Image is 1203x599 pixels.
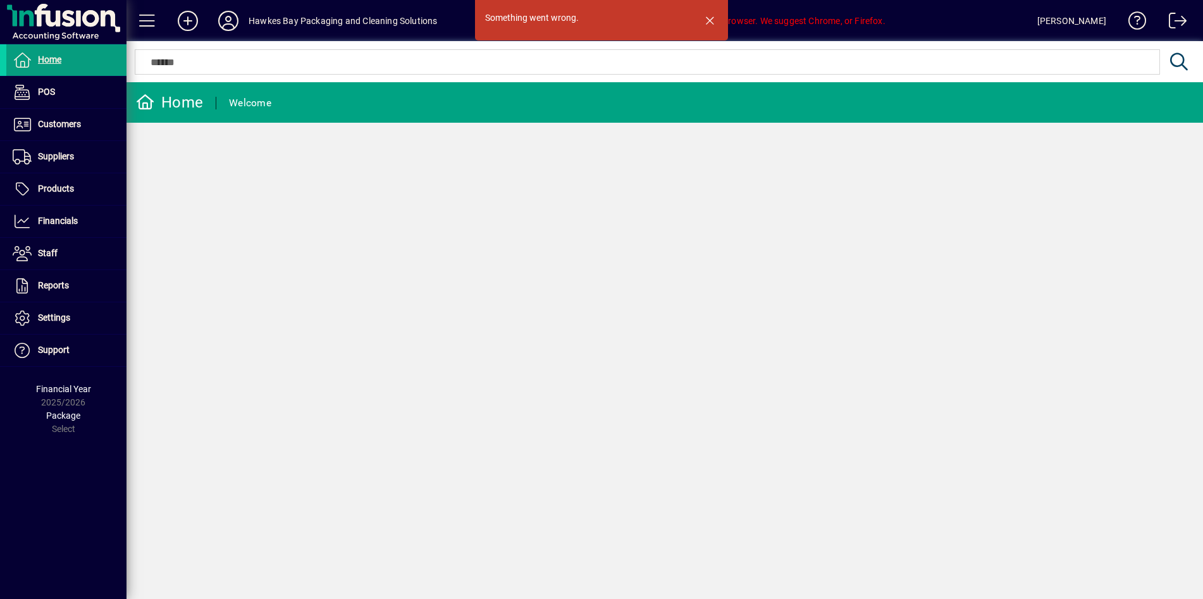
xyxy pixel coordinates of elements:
[38,248,58,258] span: Staff
[6,141,126,173] a: Suppliers
[208,9,249,32] button: Profile
[6,335,126,366] a: Support
[229,93,271,113] div: Welcome
[1119,3,1147,44] a: Knowledge Base
[38,119,81,129] span: Customers
[46,411,80,421] span: Package
[36,384,91,394] span: Financial Year
[38,183,74,194] span: Products
[6,109,126,140] a: Customers
[38,280,69,290] span: Reports
[6,173,126,205] a: Products
[1037,11,1106,31] div: [PERSON_NAME]
[136,92,203,113] div: Home
[6,77,126,108] a: POS
[589,16,885,26] span: You are using an unsupported browser. We suggest Chrome, or Firefox.
[38,345,70,355] span: Support
[6,238,126,269] a: Staff
[6,206,126,237] a: Financials
[38,87,55,97] span: POS
[38,312,70,323] span: Settings
[38,54,61,65] span: Home
[168,9,208,32] button: Add
[6,270,126,302] a: Reports
[38,151,74,161] span: Suppliers
[1159,3,1187,44] a: Logout
[6,302,126,334] a: Settings
[249,11,438,31] div: Hawkes Bay Packaging and Cleaning Solutions
[38,216,78,226] span: Financials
